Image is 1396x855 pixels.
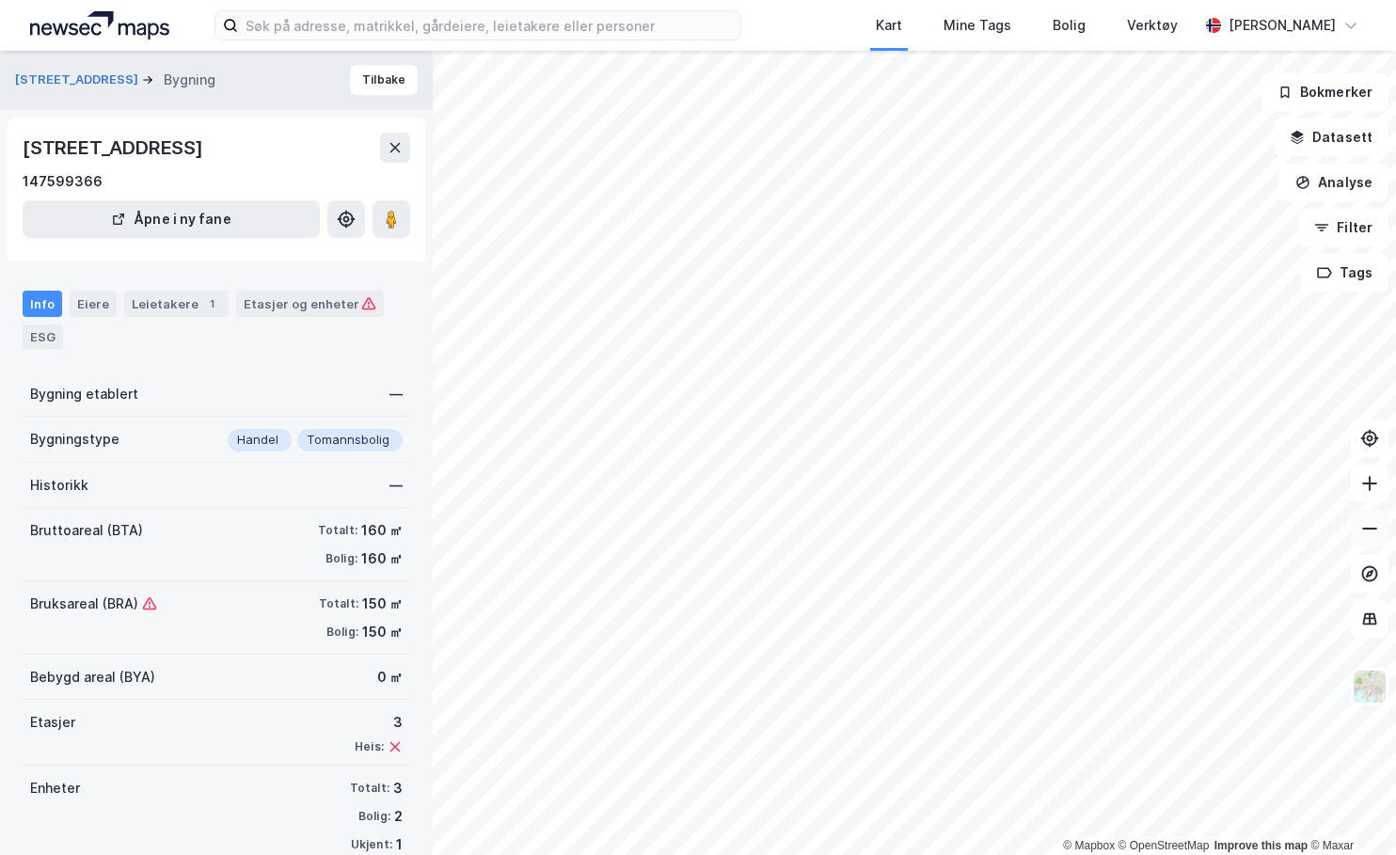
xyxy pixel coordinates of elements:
iframe: Chat Widget [1302,765,1396,855]
div: Totalt: [319,596,358,611]
div: Bolig: [358,809,390,824]
div: 2 [394,805,403,828]
div: Totalt: [318,523,357,538]
div: — [389,474,403,497]
button: Åpne i ny fane [23,200,320,238]
div: Info [23,291,62,317]
div: ESG [23,325,63,349]
div: Heis: [355,739,384,754]
div: 150 ㎡ [362,621,403,643]
button: Filter [1298,209,1388,246]
div: Enheter [30,777,80,800]
button: Datasett [1274,119,1388,156]
div: 160 ㎡ [361,547,403,570]
div: Historikk [30,474,88,497]
div: Etasjer [30,711,75,734]
div: 0 ㎡ [377,666,403,689]
a: Mapbox [1063,839,1115,852]
button: Tilbake [350,65,418,95]
a: Improve this map [1214,839,1308,852]
div: Kart [876,14,902,37]
div: Bolig: [325,551,357,566]
div: 1 [202,294,221,313]
div: Totalt: [350,781,389,796]
div: Bebygd areal (BYA) [30,666,155,689]
button: Analyse [1279,164,1388,201]
div: 147599366 [23,170,103,193]
div: Leietakere [124,291,229,317]
div: Bygning etablert [30,383,138,405]
div: Ukjent: [351,837,392,852]
button: [STREET_ADDRESS] [15,71,142,89]
div: Etasjer og enheter [244,295,376,312]
div: Bruttoareal (BTA) [30,519,143,542]
div: — [389,383,403,405]
button: Bokmerker [1261,73,1388,111]
img: logo.a4113a55bc3d86da70a041830d287a7e.svg [30,11,169,40]
div: 160 ㎡ [361,519,403,542]
div: Bolig: [326,625,358,640]
div: Bruksareal (BRA) [30,593,157,615]
div: [PERSON_NAME] [1229,14,1336,37]
img: Z [1352,669,1388,705]
div: Bygning [164,69,215,91]
a: OpenStreetMap [1118,839,1210,852]
div: Bolig [1053,14,1086,37]
div: Verktøy [1127,14,1178,37]
div: Kontrollprogram for chat [1302,765,1396,855]
div: 3 [393,777,403,800]
div: [STREET_ADDRESS] [23,133,207,163]
input: Søk på adresse, matrikkel, gårdeiere, leietakere eller personer [238,11,740,40]
div: Bygningstype [30,428,119,451]
div: 3 [355,711,403,734]
button: Tags [1301,254,1388,292]
div: Mine Tags [944,14,1011,37]
div: 150 ㎡ [362,593,403,615]
div: Eiere [70,291,117,317]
